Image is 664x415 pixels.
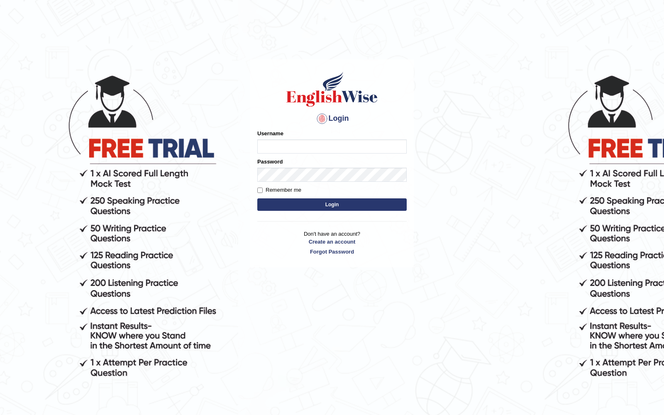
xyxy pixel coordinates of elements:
button: Login [257,198,407,211]
input: Remember me [257,188,263,193]
p: Don't have an account? [257,230,407,256]
a: Create an account [257,238,407,246]
h4: Login [257,112,407,125]
label: Remember me [257,186,301,194]
a: Forgot Password [257,248,407,256]
label: Username [257,129,283,137]
img: Logo of English Wise sign in for intelligent practice with AI [285,71,379,108]
label: Password [257,158,283,166]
